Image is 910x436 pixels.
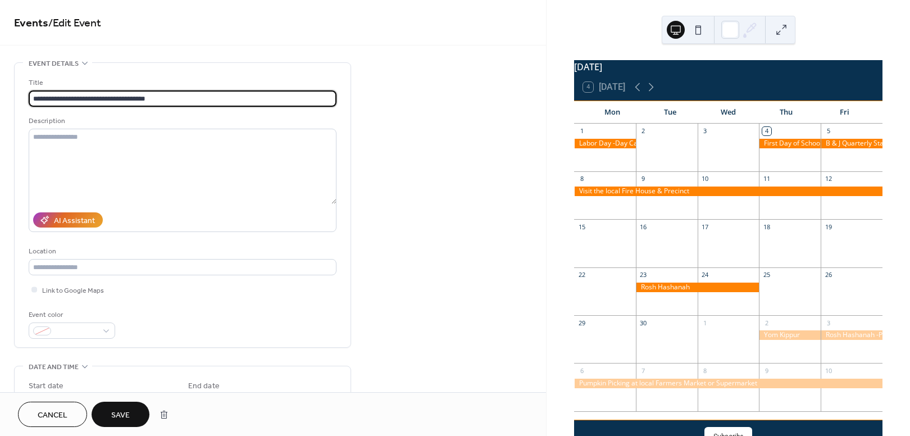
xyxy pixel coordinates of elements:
[92,402,149,427] button: Save
[48,12,101,34] span: / Edit Event
[762,175,771,183] div: 11
[33,212,103,228] button: AI Assistant
[821,139,882,148] div: B & J Quarterly Staff Training day cares close at 12:00pm
[29,77,334,89] div: Title
[29,58,79,70] span: Event details
[701,319,709,327] div: 1
[574,139,636,148] div: Labor Day -Day Care is closed
[639,127,648,135] div: 2
[29,115,334,127] div: Description
[824,366,832,375] div: 10
[821,330,882,340] div: Rosh Hashanah -Prek3 Closed. Drop In Care Available.
[577,366,586,375] div: 6
[111,410,130,421] span: Save
[42,285,104,297] span: Link to Google Maps
[636,283,759,292] div: Rosh Hashanah
[762,319,771,327] div: 2
[701,222,709,231] div: 17
[762,366,771,375] div: 9
[577,127,586,135] div: 1
[824,127,832,135] div: 5
[759,330,821,340] div: Yom Kippur
[577,175,586,183] div: 8
[577,271,586,279] div: 22
[701,127,709,135] div: 3
[29,380,63,392] div: Start date
[701,175,709,183] div: 10
[762,271,771,279] div: 25
[824,175,832,183] div: 12
[701,366,709,375] div: 8
[18,402,87,427] button: Cancel
[574,60,882,74] div: [DATE]
[639,366,648,375] div: 7
[574,379,882,388] div: Pumpkin Picking at local Farmers Market or Supermarket
[639,271,648,279] div: 23
[188,380,220,392] div: End date
[701,271,709,279] div: 24
[639,222,648,231] div: 16
[577,222,586,231] div: 15
[574,187,882,196] div: Visit the local Fire House & Precinct
[699,101,757,124] div: Wed
[54,215,95,227] div: AI Assistant
[757,101,815,124] div: Thu
[641,101,699,124] div: Tue
[824,222,832,231] div: 19
[762,127,771,135] div: 4
[816,101,873,124] div: Fri
[824,319,832,327] div: 3
[639,175,648,183] div: 9
[29,309,113,321] div: Event color
[38,410,67,421] span: Cancel
[577,319,586,327] div: 29
[14,12,48,34] a: Events
[639,319,648,327] div: 30
[583,101,641,124] div: Mon
[29,361,79,373] span: Date and time
[29,246,334,257] div: Location
[762,222,771,231] div: 18
[824,271,832,279] div: 26
[759,139,821,148] div: First Day of School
